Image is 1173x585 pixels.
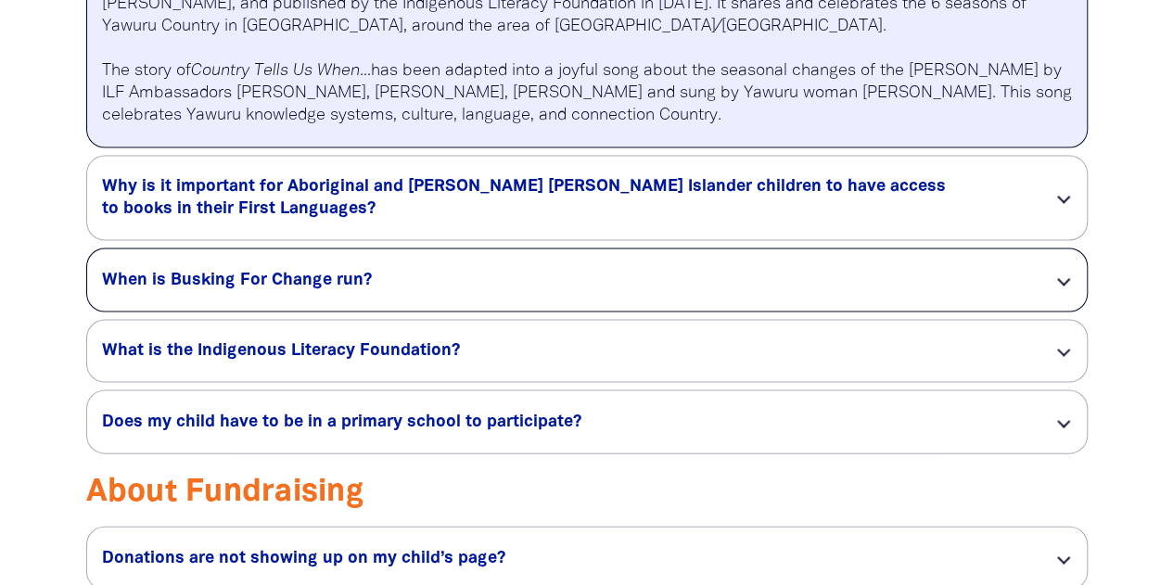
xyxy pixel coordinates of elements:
[459,337,488,365] i: link
[191,63,371,79] i: Country Tells Us When...
[102,176,1024,221] h5: Why is it important for Aboriginal and [PERSON_NAME] [PERSON_NAME] Islander children to have acce...
[371,265,400,294] i: link
[102,340,1024,362] h5: What is the Indigenous Literacy Foundation?
[958,183,987,211] i: link
[102,270,1024,292] h5: When is Busking For Change run?
[504,543,533,572] i: link
[86,478,364,507] span: About Fundraising
[102,548,1024,570] h5: Donations are not showing up on my child’s page?
[102,412,1024,434] h5: Does my child have to be in a primary school to participate?
[580,407,609,436] i: link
